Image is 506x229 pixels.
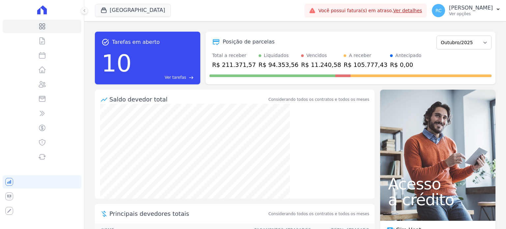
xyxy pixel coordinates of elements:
div: Considerando todos os contratos e todos os meses [268,97,369,102]
button: RC [PERSON_NAME] Ver opções [427,1,506,20]
span: Acesso [388,176,488,192]
div: Total a receber [212,52,256,59]
div: Antecipado [395,52,421,59]
a: Ver detalhes [393,8,422,13]
span: a crédito [388,192,488,208]
p: Ver opções [449,11,493,16]
div: R$ 94.353,56 [259,60,298,69]
span: Considerando todos os contratos e todos os meses [268,211,369,217]
div: R$ 0,00 [390,60,421,69]
span: Você possui fatura(s) em atraso. [318,7,422,14]
span: east [189,75,194,80]
div: R$ 105.777,43 [344,60,387,69]
div: Liquidados [264,52,289,59]
span: Principais devedores totais [109,209,267,218]
div: Saldo devedor total [109,95,267,104]
div: 10 [101,46,132,80]
button: [GEOGRAPHIC_DATA] [95,4,171,16]
span: RC [436,8,442,13]
p: [PERSON_NAME] [449,5,493,11]
div: R$ 11.240,58 [301,60,341,69]
span: task_alt [101,38,109,46]
div: R$ 211.371,57 [212,60,256,69]
span: Tarefas em aberto [112,38,160,46]
div: Posição de parcelas [223,38,275,46]
div: Vencidos [306,52,327,59]
a: Ver tarefas east [134,74,194,80]
span: Ver tarefas [165,74,186,80]
div: A receber [349,52,371,59]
